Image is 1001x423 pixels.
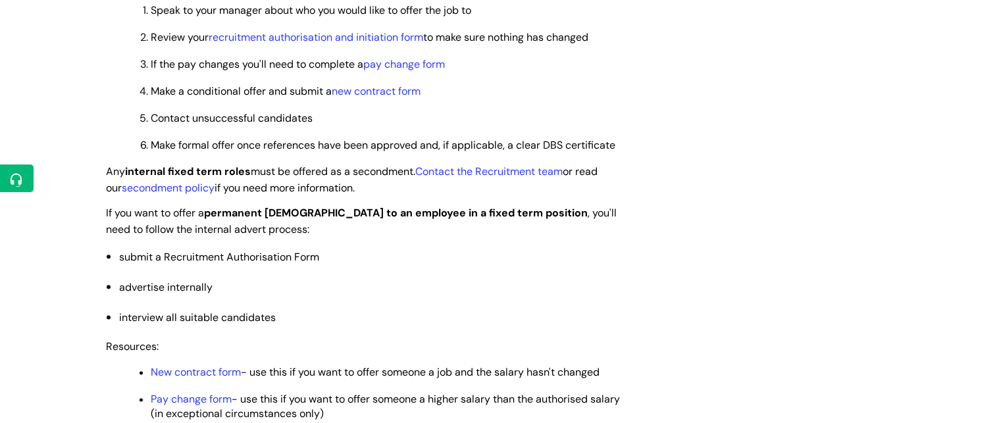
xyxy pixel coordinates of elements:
[151,84,421,98] span: Make a conditional offer and submit a
[151,392,620,420] span: - use this if you want to offer someone a higher salary than the authorised salary (in exceptiona...
[151,30,588,44] span: Review your to make sure nothing has changed
[151,57,445,71] span: If the pay changes you'll need to complete a
[415,164,563,178] a: Contact the Recruitment team
[122,181,215,195] a: secondment policy
[106,339,159,353] span: Resources:
[151,138,615,152] span: Make formal offer once references have been approved and, if applicable, a clear DBS certificate
[106,206,617,236] span: If you want to offer a , you'll need to follow the internal advert process:
[204,206,588,220] strong: permanent [DEMOGRAPHIC_DATA] to an employee in a fixed term position
[151,3,471,17] span: Speak to your manager about who you would like to offer the job to
[151,111,313,125] span: Contact unsuccessful candidates
[119,311,276,324] span: interview all suitable candidates
[106,164,598,195] span: Any must be offered as a secondment. or read our if you need more information.
[119,280,213,294] span: advertise internally
[151,365,600,379] span: - use this if you want to offer someone a job and the salary hasn't changed
[332,84,421,98] a: new contract form
[151,392,232,406] a: Pay change form
[209,30,423,44] a: recruitment authorisation and initiation form
[151,365,241,379] a: New contract form
[125,164,251,178] strong: internal fixed term roles
[119,250,319,264] span: submit a Recruitment Authorisation Form
[363,57,445,71] a: pay change form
